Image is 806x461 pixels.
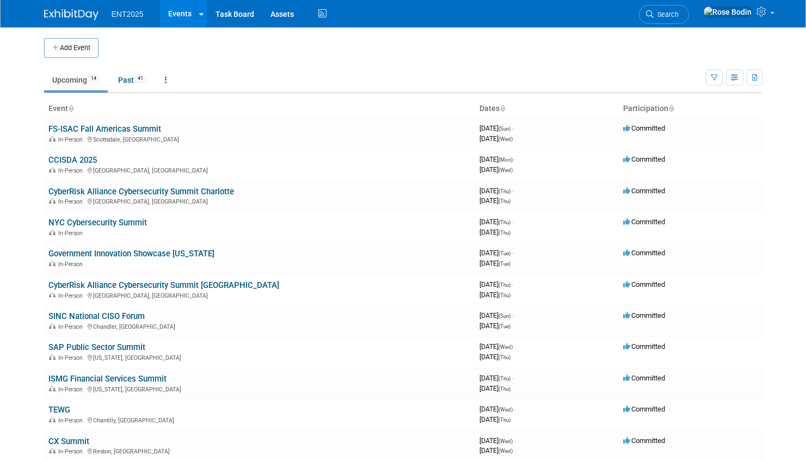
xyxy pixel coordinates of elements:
span: (Thu) [499,292,510,298]
span: In-Person [58,323,86,330]
a: CX Summit [48,437,89,446]
img: In-Person Event [49,417,56,422]
span: In-Person [58,292,86,299]
div: [US_STATE], [GEOGRAPHIC_DATA] [48,353,471,361]
div: Scottsdale, [GEOGRAPHIC_DATA] [48,134,471,143]
span: [DATE] [479,437,516,445]
img: Rose Bodin [703,6,752,18]
img: In-Person Event [49,448,56,453]
img: In-Person Event [49,261,56,266]
img: In-Person Event [49,292,56,298]
span: - [512,187,514,195]
span: Committed [623,280,665,288]
span: (Wed) [499,344,513,350]
span: Committed [623,374,665,382]
span: - [512,249,514,257]
span: ENT2025 [112,10,144,19]
a: CyberRisk Alliance Cybersecurity Summit [GEOGRAPHIC_DATA] [48,280,279,290]
span: - [512,374,514,382]
img: ExhibitDay [44,9,99,20]
img: In-Person Event [49,354,56,360]
span: 14 [88,75,100,83]
a: CyberRisk Alliance Cybersecurity Summit Charlotte [48,187,234,196]
a: SAP Public Sector Summit [48,342,145,352]
a: NYC Cybersecurity Summit [48,218,147,228]
a: FS-ISAC Fall Americas Summit [48,124,161,134]
img: In-Person Event [49,167,56,173]
span: [DATE] [479,124,514,132]
span: [DATE] [479,187,514,195]
span: (Sun) [499,313,510,319]
th: Event [44,100,475,118]
span: (Tue) [499,323,510,329]
span: (Thu) [499,188,510,194]
th: Participation [619,100,762,118]
span: 41 [134,75,146,83]
span: Committed [623,405,665,413]
span: (Thu) [499,282,510,288]
th: Dates [475,100,619,118]
span: [DATE] [479,311,514,319]
div: [GEOGRAPHIC_DATA], [GEOGRAPHIC_DATA] [48,165,471,174]
span: (Wed) [499,438,513,444]
span: - [514,342,516,351]
a: Search [639,5,689,24]
div: Chandler, [GEOGRAPHIC_DATA] [48,322,471,330]
span: In-Person [58,261,86,268]
span: - [514,405,516,413]
img: In-Person Event [49,136,56,142]
a: Past41 [110,70,155,90]
a: CCISDA 2025 [48,155,97,165]
span: Committed [623,342,665,351]
span: Committed [623,249,665,257]
span: [DATE] [479,291,510,299]
span: - [512,311,514,319]
span: [DATE] [479,249,514,257]
span: [DATE] [479,446,513,454]
span: Committed [623,155,665,163]
span: (Wed) [499,136,513,142]
span: [DATE] [479,415,510,423]
span: (Thu) [499,354,510,360]
span: (Wed) [499,448,513,454]
a: Sort by Participation Type [668,104,674,113]
span: (Mon) [499,157,513,163]
img: In-Person Event [49,386,56,391]
span: In-Person [58,448,86,455]
span: [DATE] [479,280,514,288]
a: Sort by Start Date [500,104,505,113]
span: Committed [623,124,665,132]
img: In-Person Event [49,323,56,329]
span: (Tue) [499,250,510,256]
a: SINC National CISO Forum [48,311,145,321]
span: In-Person [58,198,86,205]
a: Upcoming14 [44,70,108,90]
div: Reston, [GEOGRAPHIC_DATA] [48,446,471,455]
span: In-Person [58,354,86,361]
div: Chantilly, [GEOGRAPHIC_DATA] [48,415,471,424]
img: In-Person Event [49,230,56,235]
button: Add Event [44,38,99,58]
img: In-Person Event [49,198,56,204]
div: [GEOGRAPHIC_DATA], [GEOGRAPHIC_DATA] [48,291,471,299]
span: - [512,218,514,226]
span: Committed [623,311,665,319]
a: ISMG Financial Services Summit [48,374,167,384]
div: [US_STATE], [GEOGRAPHIC_DATA] [48,384,471,393]
span: [DATE] [479,322,510,330]
span: In-Person [58,136,86,143]
span: Committed [623,218,665,226]
span: (Wed) [499,167,513,173]
span: Committed [623,187,665,195]
span: (Thu) [499,219,510,225]
span: - [512,280,514,288]
span: [DATE] [479,196,510,205]
span: In-Person [58,230,86,237]
span: - [514,155,516,163]
span: In-Person [58,167,86,174]
span: [DATE] [479,155,516,163]
span: [DATE] [479,218,514,226]
span: - [512,124,514,132]
span: Search [654,10,679,19]
span: [DATE] [479,165,513,174]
